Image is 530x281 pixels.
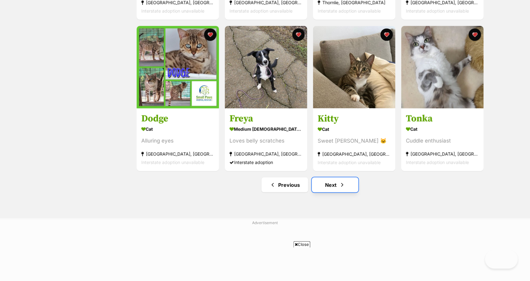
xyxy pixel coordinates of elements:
[229,8,292,14] span: Interstate adoption unavailable
[229,113,302,124] h3: Freya
[318,159,381,165] span: Interstate adoption unavailable
[406,8,469,14] span: Interstate adoption unavailable
[313,26,395,108] img: Kitty
[401,108,483,171] a: Tonka Cat Cuddle enthusiast [GEOGRAPHIC_DATA], [GEOGRAPHIC_DATA] Interstate adoption unavailable ...
[401,26,483,108] img: Tonka
[137,26,219,108] img: Dodge
[313,108,395,171] a: Kitty Cat Sweet [PERSON_NAME] 🐱 [GEOGRAPHIC_DATA], [GEOGRAPHIC_DATA] Interstate adoption unavaila...
[318,8,381,14] span: Interstate adoption unavailable
[318,136,391,145] div: Sweet [PERSON_NAME] 🐱
[406,124,479,133] div: Cat
[229,136,302,145] div: Loves belly scratches
[141,113,214,124] h3: Dodge
[141,124,214,133] div: Cat
[152,250,378,278] iframe: Advertisement
[229,158,302,166] div: Interstate adoption
[141,150,214,158] div: [GEOGRAPHIC_DATA], [GEOGRAPHIC_DATA]
[141,159,204,165] span: Interstate adoption unavailable
[406,136,479,145] div: Cuddle enthusiast
[136,177,484,192] nav: Pagination
[137,108,219,171] a: Dodge Cat Alluring eyes [GEOGRAPHIC_DATA], [GEOGRAPHIC_DATA] Interstate adoption unavailable favo...
[229,150,302,158] div: [GEOGRAPHIC_DATA], [GEOGRAPHIC_DATA]
[204,28,216,41] button: favourite
[318,113,391,124] h3: Kitty
[225,108,307,171] a: Freya medium [DEMOGRAPHIC_DATA] Dog Loves belly scratches [GEOGRAPHIC_DATA], [GEOGRAPHIC_DATA] In...
[469,28,481,41] button: favourite
[406,150,479,158] div: [GEOGRAPHIC_DATA], [GEOGRAPHIC_DATA]
[225,26,307,108] img: Freya
[312,177,358,192] a: Next page
[406,113,479,124] h3: Tonka
[261,177,308,192] a: Previous page
[292,28,305,41] button: favourite
[141,136,214,145] div: Alluring eyes
[229,124,302,133] div: medium [DEMOGRAPHIC_DATA] Dog
[485,250,518,269] iframe: Help Scout Beacon - Open
[380,28,393,41] button: favourite
[318,150,391,158] div: [GEOGRAPHIC_DATA], [GEOGRAPHIC_DATA]
[318,124,391,133] div: Cat
[406,159,469,165] span: Interstate adoption unavailable
[141,8,204,14] span: Interstate adoption unavailable
[293,241,310,247] span: Close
